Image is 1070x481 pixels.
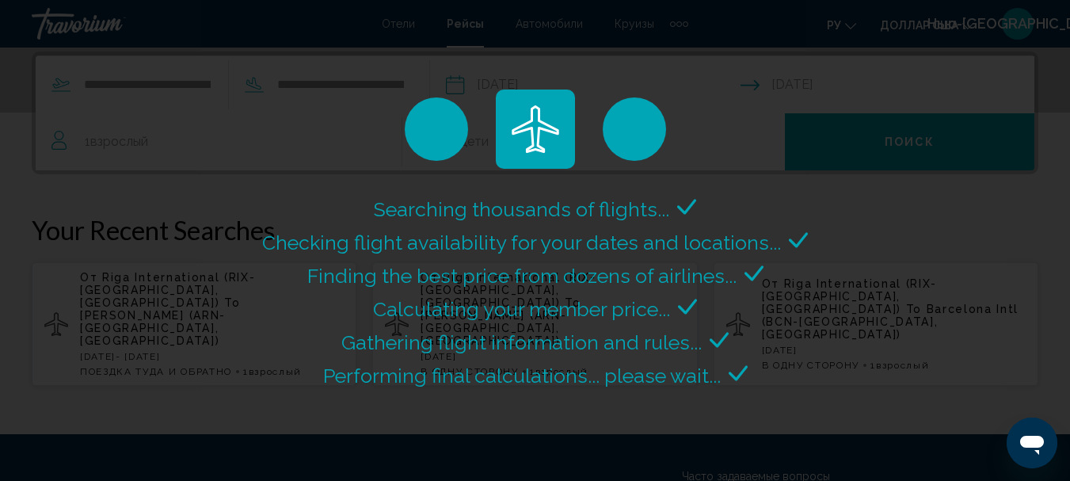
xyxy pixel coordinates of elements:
span: Searching thousands of flights... [374,197,669,221]
span: Checking flight availability for your dates and locations... [262,231,781,254]
span: Performing final calculations... please wait... [323,364,721,387]
span: Gathering flight information and rules... [341,330,702,354]
span: Finding the best price from dozens of airlines... [307,264,737,288]
span: Calculating your member price... [373,297,670,321]
iframe: Кнопка запуска окна обмена сообщениями [1007,418,1057,468]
